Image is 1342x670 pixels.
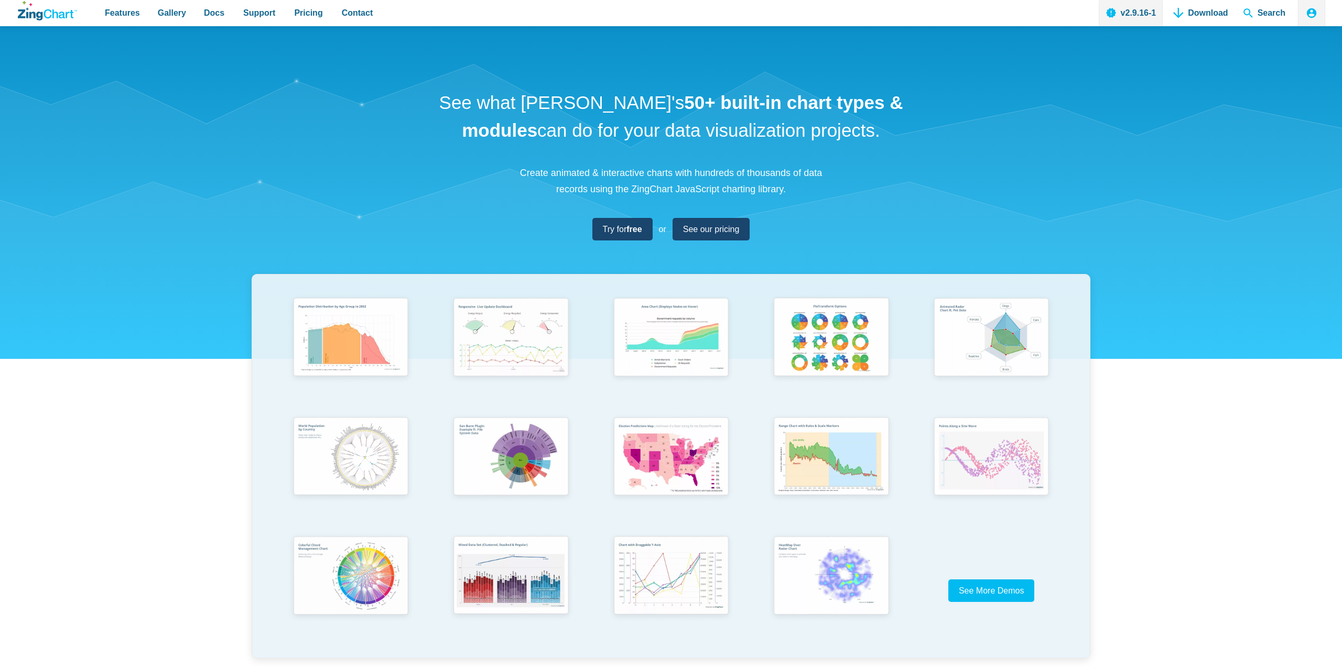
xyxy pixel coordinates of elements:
img: Points Along a Sine Wave [927,412,1055,503]
img: Election Predictions Map [607,412,735,503]
img: Area Chart (Displays Nodes on Hover) [607,293,735,384]
a: Animated Radar Chart ft. Pet Data [911,293,1072,412]
p: Create animated & interactive charts with hundreds of thousands of data records using the ZingCha... [514,165,828,197]
a: Pie Transform Options [751,293,912,412]
img: Colorful Chord Management Chart [287,531,415,623]
a: World Population by Country [270,412,431,531]
span: See More Demos [959,586,1024,595]
span: Pricing [294,6,322,20]
img: World Population by Country [287,412,415,504]
a: Responsive Live Update Dashboard [431,293,591,412]
img: Animated Radar Chart ft. Pet Data [927,293,1055,384]
span: Contact [342,6,373,20]
span: Support [243,6,275,20]
img: Range Chart with Rultes & Scale Markers [767,412,895,504]
a: See our pricing [673,218,750,240]
img: Chart with Draggable Y-Axis [607,531,735,623]
a: Range Chart with Rultes & Scale Markers [751,412,912,531]
a: Election Predictions Map [591,412,751,531]
a: Chart with Draggable Y-Axis [591,531,751,650]
a: Population Distribution by Age Group in 2052 [270,293,431,412]
a: See More Demos [948,579,1035,602]
img: Pie Transform Options [767,293,895,384]
span: Try for [603,222,642,236]
a: Area Chart (Displays Nodes on Hover) [591,293,751,412]
a: Heatmap Over Radar Chart [751,531,912,650]
strong: 50+ built-in chart types & modules [462,92,903,140]
img: Sun Burst Plugin Example ft. File System Data [447,412,575,503]
span: See our pricing [683,222,740,236]
img: Population Distribution by Age Group in 2052 [287,293,415,384]
h1: See what [PERSON_NAME]'s can do for your data visualization projects. [435,89,907,144]
span: Features [105,6,140,20]
a: Colorful Chord Management Chart [270,531,431,650]
a: Mixed Data Set (Clustered, Stacked, and Regular) [431,531,591,650]
a: ZingChart Logo. Click to return to the homepage [18,1,77,20]
span: Docs [204,6,224,20]
span: Gallery [158,6,186,20]
img: Responsive Live Update Dashboard [447,293,575,384]
img: Heatmap Over Radar Chart [767,531,895,623]
img: Mixed Data Set (Clustered, Stacked, and Regular) [447,531,575,622]
strong: free [626,225,642,234]
span: or [659,222,666,236]
a: Try forfree [592,218,653,240]
a: Sun Burst Plugin Example ft. File System Data [431,412,591,531]
a: Points Along a Sine Wave [911,412,1072,531]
